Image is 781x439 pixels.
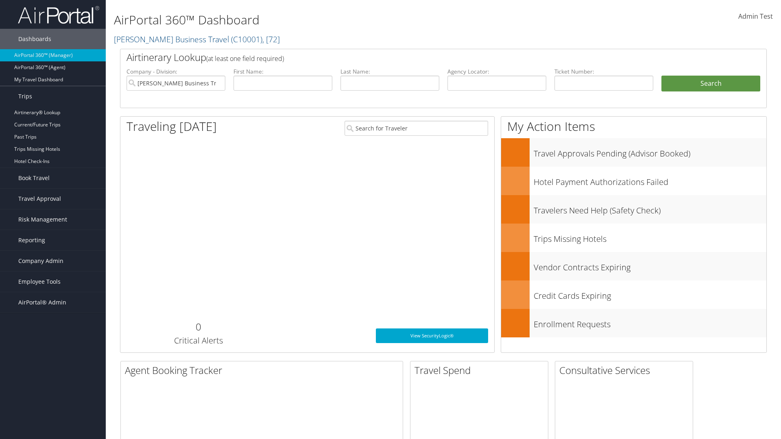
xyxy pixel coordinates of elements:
[447,67,546,76] label: Agency Locator:
[340,67,439,76] label: Last Name:
[559,363,693,377] h2: Consultative Services
[18,29,51,49] span: Dashboards
[501,224,766,252] a: Trips Missing Hotels
[18,189,61,209] span: Travel Approval
[127,320,270,334] h2: 0
[233,67,332,76] label: First Name:
[345,121,488,136] input: Search for Traveler
[114,11,553,28] h1: AirPortal 360™ Dashboard
[534,258,766,273] h3: Vendor Contracts Expiring
[206,54,284,63] span: (at least one field required)
[534,144,766,159] h3: Travel Approvals Pending (Advisor Booked)
[661,76,760,92] button: Search
[18,292,66,313] span: AirPortal® Admin
[501,309,766,337] a: Enrollment Requests
[501,195,766,224] a: Travelers Need Help (Safety Check)
[534,172,766,188] h3: Hotel Payment Authorizations Failed
[376,328,488,343] a: View SecurityLogic®
[18,168,50,188] span: Book Travel
[127,67,225,76] label: Company - Division:
[231,34,262,45] span: ( C10001 )
[501,118,766,135] h1: My Action Items
[18,86,32,106] span: Trips
[125,363,403,377] h2: Agent Booking Tracker
[534,286,766,302] h3: Credit Cards Expiring
[501,280,766,309] a: Credit Cards Expiring
[501,167,766,195] a: Hotel Payment Authorizations Failed
[501,138,766,167] a: Travel Approvals Pending (Advisor Booked)
[127,335,270,346] h3: Critical Alerts
[534,201,766,216] h3: Travelers Need Help (Safety Check)
[534,229,766,245] h3: Trips Missing Hotels
[18,251,63,271] span: Company Admin
[18,230,45,250] span: Reporting
[414,363,548,377] h2: Travel Spend
[18,5,99,24] img: airportal-logo.png
[554,67,653,76] label: Ticket Number:
[534,315,766,330] h3: Enrollment Requests
[18,272,61,292] span: Employee Tools
[114,34,280,45] a: [PERSON_NAME] Business Travel
[18,209,67,230] span: Risk Management
[127,50,707,64] h2: Airtinerary Lookup
[738,4,773,29] a: Admin Test
[127,118,217,135] h1: Traveling [DATE]
[501,252,766,280] a: Vendor Contracts Expiring
[262,34,280,45] span: , [ 72 ]
[738,12,773,21] span: Admin Test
